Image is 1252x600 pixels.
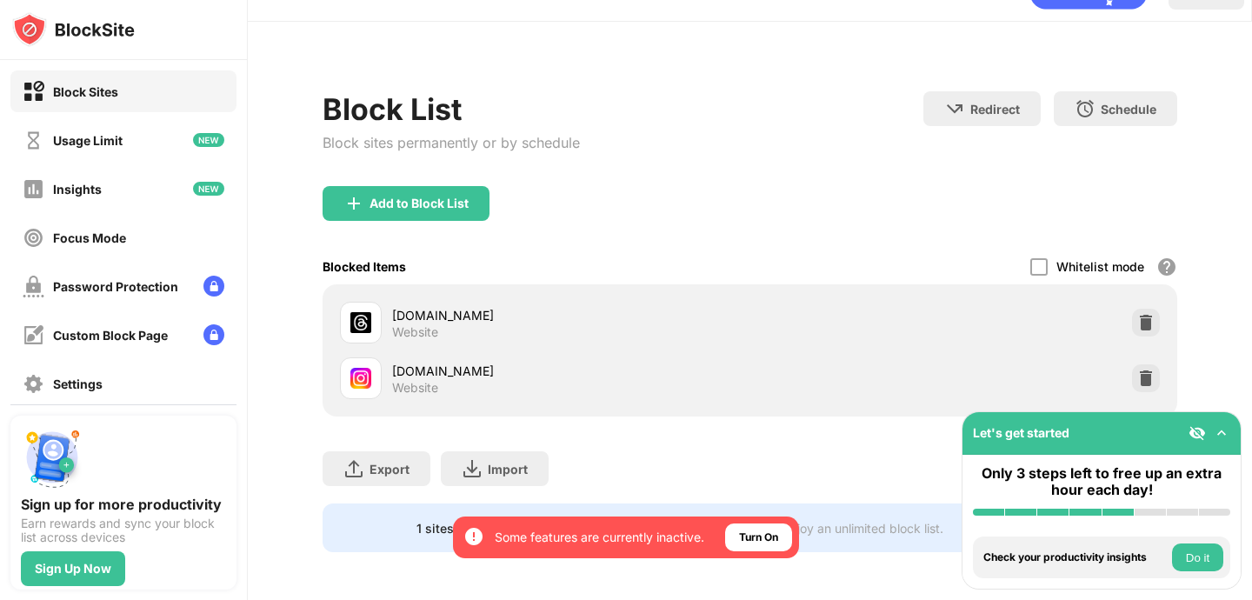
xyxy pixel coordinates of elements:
div: Block Sites [53,84,118,99]
img: new-icon.svg [193,182,224,196]
div: Redirect [970,102,1020,117]
div: Import [488,462,528,477]
div: Export [370,462,410,477]
div: Check your productivity insights [983,551,1168,563]
div: Whitelist mode [1056,259,1144,274]
img: error-circle-white.svg [463,526,484,547]
div: Custom Block Page [53,328,168,343]
div: Usage Limit [53,133,123,148]
div: Some features are currently inactive. [495,529,704,546]
img: favicons [350,312,371,333]
div: Only 3 steps left to free up an extra hour each day! [973,465,1230,498]
div: Settings [53,377,103,391]
img: block-on.svg [23,81,44,103]
div: Schedule [1101,102,1156,117]
div: Sign up for more productivity [21,496,226,513]
div: Sign Up Now [35,562,111,576]
div: Turn On [739,529,778,546]
img: password-protection-off.svg [23,276,44,297]
div: 1 sites left to add to your block list. [416,521,621,536]
div: Block List [323,91,580,127]
img: lock-menu.svg [203,324,224,345]
img: settings-off.svg [23,373,44,395]
img: logo-blocksite.svg [12,12,135,47]
button: Do it [1172,543,1223,571]
img: time-usage-off.svg [23,130,44,151]
img: focus-off.svg [23,227,44,249]
div: [DOMAIN_NAME] [392,362,749,380]
div: Focus Mode [53,230,126,245]
div: Blocked Items [323,259,406,274]
div: Insights [53,182,102,197]
img: insights-off.svg [23,178,44,200]
img: omni-setup-toggle.svg [1213,424,1230,442]
img: customize-block-page-off.svg [23,324,44,346]
img: favicons [350,368,371,389]
div: [DOMAIN_NAME] [392,306,749,324]
div: Block sites permanently or by schedule [323,134,580,151]
div: Let's get started [973,425,1069,440]
div: Website [392,324,438,340]
img: new-icon.svg [193,133,224,147]
div: Password Protection [53,279,178,294]
img: lock-menu.svg [203,276,224,297]
img: push-signup.svg [21,426,83,489]
div: Website [392,380,438,396]
div: Add to Block List [370,197,469,210]
div: Earn rewards and sync your block list across devices [21,517,226,544]
img: eye-not-visible.svg [1189,424,1206,442]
